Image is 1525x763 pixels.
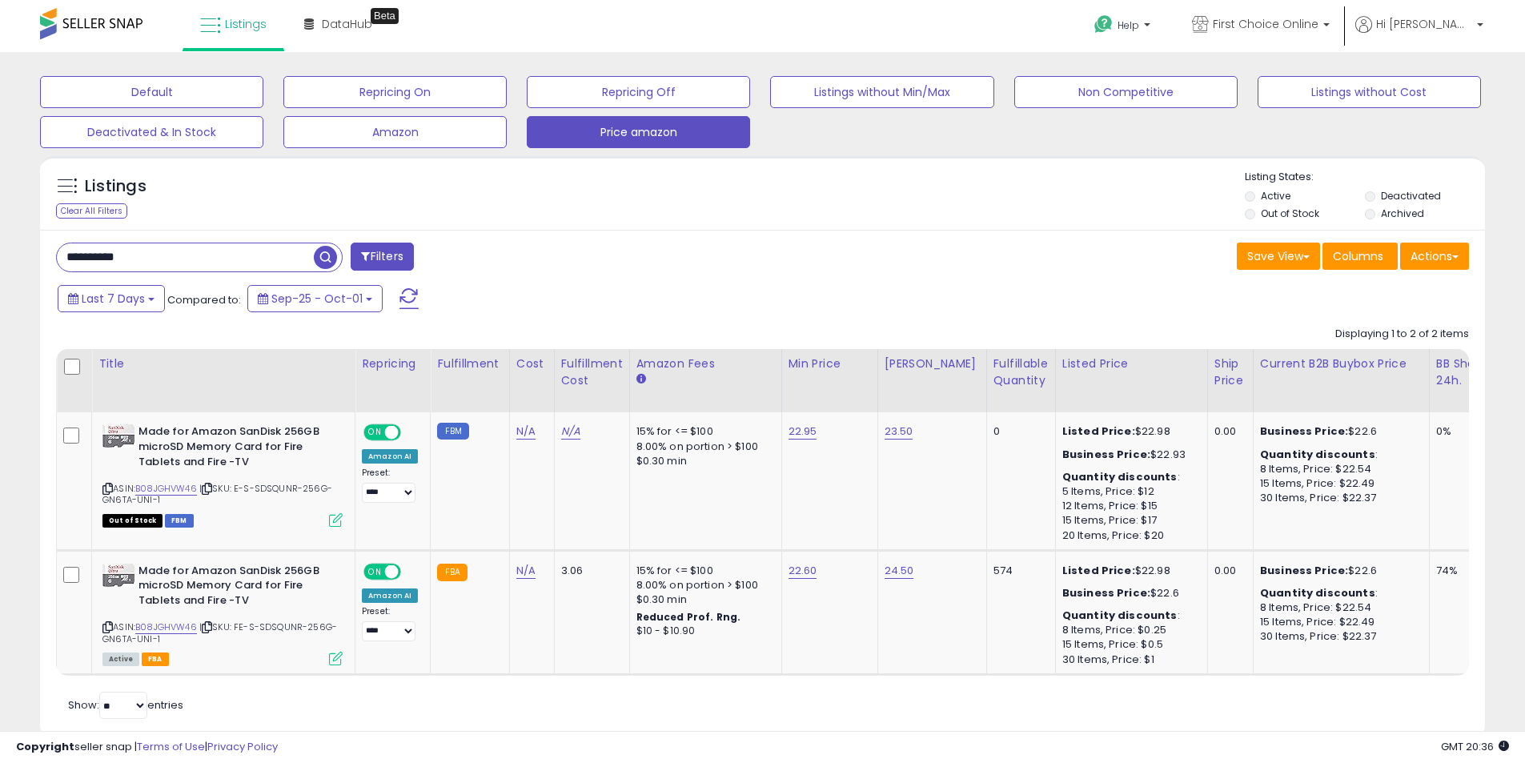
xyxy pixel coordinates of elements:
div: : [1062,470,1195,484]
span: OFF [399,564,424,578]
a: Privacy Policy [207,739,278,754]
button: Amazon [283,116,507,148]
div: Amazon AI [362,449,418,464]
div: 8 Items, Price: $22.54 [1260,600,1417,615]
div: 0% [1436,424,1489,439]
button: Default [40,76,263,108]
a: B08JGHVW46 [135,620,197,634]
div: Displaying 1 to 2 of 2 items [1335,327,1469,342]
a: 22.95 [789,424,817,440]
b: Listed Price: [1062,563,1135,578]
div: 8.00% on portion > $100 [636,578,769,592]
div: Current B2B Buybox Price [1260,355,1423,372]
div: Fulfillment [437,355,502,372]
div: ASIN: [102,564,343,665]
a: Help [1082,2,1166,52]
span: Help [1118,18,1139,32]
div: 15 Items, Price: $17 [1062,513,1195,528]
div: 0.00 [1214,424,1241,439]
button: Repricing On [283,76,507,108]
div: Repricing [362,355,423,372]
div: 3.06 [561,564,617,578]
span: DataHub [322,16,372,32]
span: Columns [1333,248,1383,264]
button: Columns [1322,243,1398,270]
label: Archived [1381,207,1424,220]
label: Out of Stock [1261,207,1319,220]
b: Reduced Prof. Rng. [636,610,741,624]
div: Preset: [362,606,418,642]
p: Listing States: [1245,170,1485,185]
div: : [1260,448,1417,462]
div: Fulfillment Cost [561,355,623,389]
b: Made for Amazon SanDisk 256GB microSD Memory Card for Fire Tablets and Fire -TV [138,424,333,473]
span: Show: entries [68,697,183,713]
span: FBM [165,514,194,528]
div: $0.30 min [636,592,769,607]
div: $22.6 [1062,586,1195,600]
div: 8.00% on portion > $100 [636,440,769,454]
div: 15 Items, Price: $22.49 [1260,476,1417,491]
span: Sep-25 - Oct-01 [271,291,363,307]
b: Business Price: [1062,447,1150,462]
div: Title [98,355,348,372]
div: Listed Price [1062,355,1201,372]
a: N/A [516,424,536,440]
div: 30 Items, Price: $1 [1062,653,1195,667]
button: Repricing Off [527,76,750,108]
span: Last 7 Days [82,291,145,307]
div: 0.00 [1214,564,1241,578]
div: : [1260,586,1417,600]
span: OFF [399,426,424,440]
span: All listings that are currently out of stock and unavailable for purchase on Amazon [102,514,163,528]
b: Business Price: [1062,585,1150,600]
div: Fulfillable Quantity [993,355,1049,389]
b: Quantity discounts [1062,608,1178,623]
div: Amazon Fees [636,355,775,372]
div: Min Price [789,355,871,372]
div: Clear All Filters [56,203,127,219]
div: Tooltip anchor [371,8,399,24]
span: | SKU: E-S-SDSQUNR-256G-GN6TA-UNI-1 [102,482,332,506]
a: Terms of Use [137,739,205,754]
a: Hi [PERSON_NAME] [1355,16,1483,52]
button: Sep-25 - Oct-01 [247,285,383,312]
div: 15% for <= $100 [636,564,769,578]
span: | SKU: FE-S-SDSQUNR-256G-GN6TA-UNI-1 [102,620,337,645]
div: $22.93 [1062,448,1195,462]
div: 5 Items, Price: $12 [1062,484,1195,499]
b: Quantity discounts [1260,447,1375,462]
span: Listings [225,16,267,32]
div: $22.6 [1260,564,1417,578]
label: Deactivated [1381,189,1441,203]
div: $10 - $10.90 [636,624,769,638]
span: 2025-10-9 20:36 GMT [1441,739,1509,754]
div: seller snap | | [16,740,278,755]
b: Made for Amazon SanDisk 256GB microSD Memory Card for Fire Tablets and Fire -TV [138,564,333,612]
b: Business Price: [1260,563,1348,578]
button: Deactivated & In Stock [40,116,263,148]
button: Filters [351,243,413,271]
div: 30 Items, Price: $22.37 [1260,491,1417,505]
div: 20 Items, Price: $20 [1062,528,1195,543]
div: : [1062,608,1195,623]
div: Ship Price [1214,355,1246,389]
small: FBM [437,423,468,440]
strong: Copyright [16,739,74,754]
button: Price amazon [527,116,750,148]
div: Cost [516,355,548,372]
b: Business Price: [1260,424,1348,439]
div: 12 Items, Price: $15 [1062,499,1195,513]
b: Quantity discounts [1062,469,1178,484]
div: 0 [993,424,1043,439]
div: 30 Items, Price: $22.37 [1260,629,1417,644]
div: $22.98 [1062,564,1195,578]
img: 416F4iyioiL._SL40_.jpg [102,424,134,448]
span: ON [365,564,385,578]
a: 24.50 [885,563,914,579]
img: 416F4iyioiL._SL40_.jpg [102,564,134,587]
button: Listings without Min/Max [770,76,993,108]
div: 74% [1436,564,1489,578]
a: B08JGHVW46 [135,482,197,496]
small: FBA [437,564,467,581]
